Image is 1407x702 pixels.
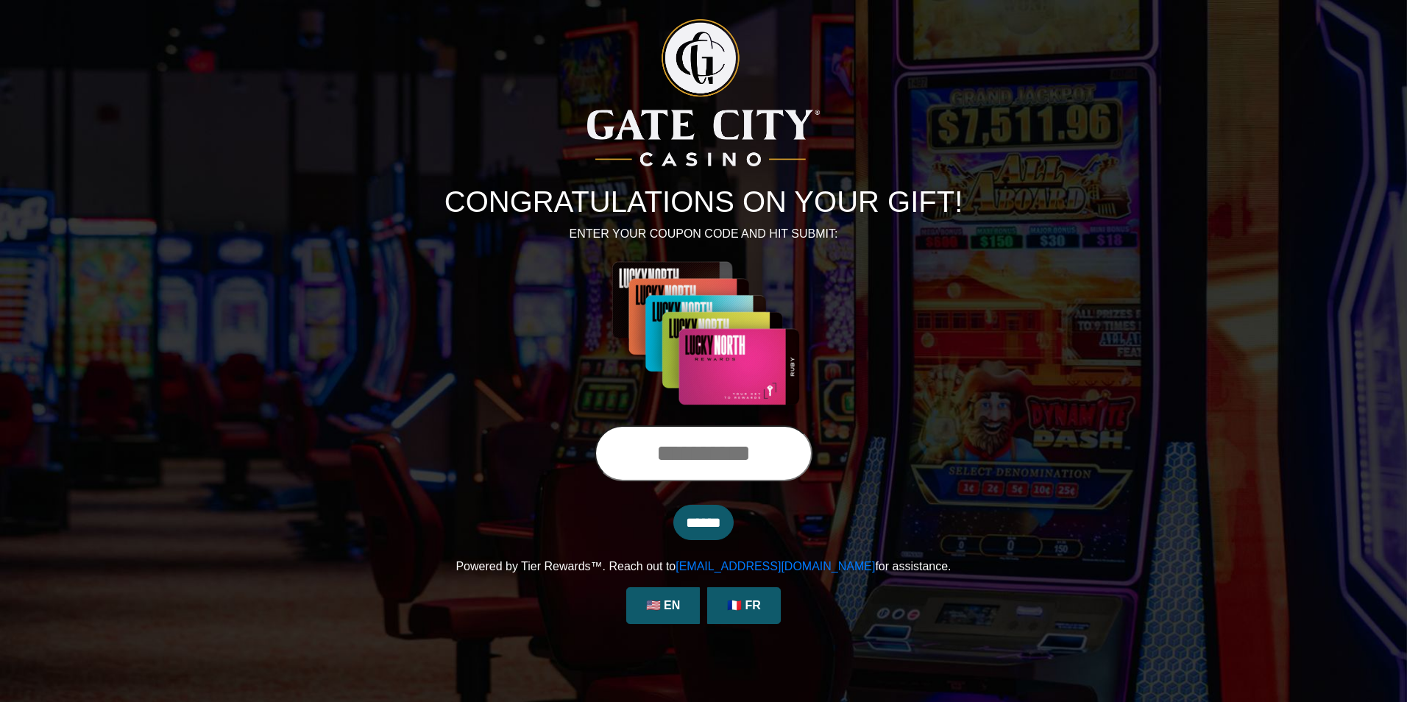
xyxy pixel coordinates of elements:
img: Logo [587,19,820,166]
a: 🇫🇷 FR [707,587,781,624]
a: 🇺🇸 EN [626,587,700,624]
div: Language Selection [623,587,784,624]
p: ENTER YOUR COUPON CODE AND HIT SUBMIT: [295,225,1112,243]
img: Center Image [573,260,834,408]
h1: CONGRATULATIONS ON YOUR GIFT! [295,184,1112,219]
span: Powered by Tier Rewards™. Reach out to for assistance. [456,560,951,572]
a: [EMAIL_ADDRESS][DOMAIN_NAME] [676,560,875,572]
